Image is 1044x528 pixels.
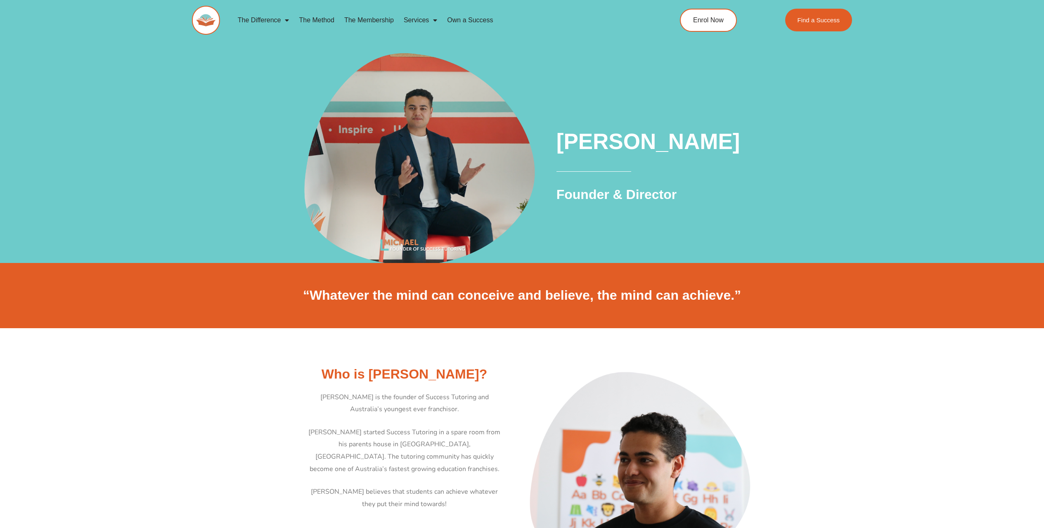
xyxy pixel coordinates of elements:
[556,186,753,204] h2: Founder & Director
[308,426,502,476] p: [PERSON_NAME] started Success Tutoring in a spare room from his parents house in [GEOGRAPHIC_DATA...
[296,38,542,284] img: Michael Black - Founder of Success Tutoring
[556,126,753,157] h1: [PERSON_NAME]
[291,287,753,304] h2: “Whatever the mind can conceive and believe, the mind can achieve.”
[693,17,724,24] span: Enrol Now
[294,11,339,30] a: The Method
[399,11,442,30] a: Services
[339,11,399,30] a: The Membership
[287,366,522,383] h2: Who is [PERSON_NAME]?
[798,17,840,23] span: Find a Success
[680,9,737,32] a: Enrol Now
[233,11,642,30] nav: Menu
[308,391,502,416] p: [PERSON_NAME] is the founder of Success Tutoring and Australia’s youngest ever franchisor.
[233,11,294,30] a: The Difference
[442,11,498,30] a: Own a Success
[308,486,502,510] p: [PERSON_NAME] believes that students can achieve whatever they put their mind towards!
[785,9,852,31] a: Find a Success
